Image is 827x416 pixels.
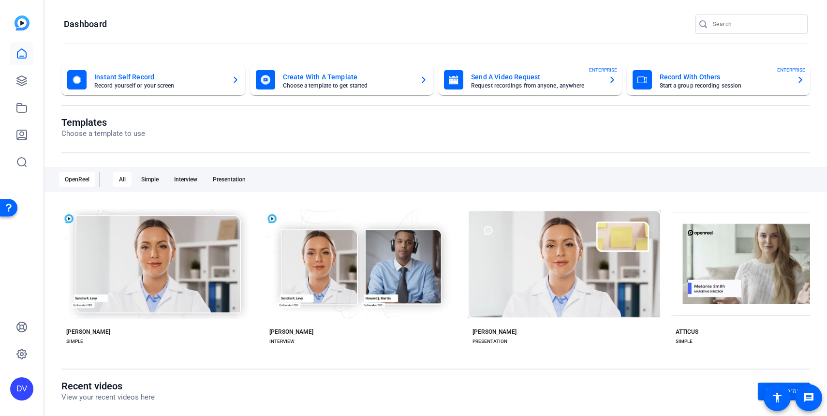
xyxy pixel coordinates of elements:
div: PRESENTATION [473,338,507,345]
button: Create With A TemplateChoose a template to get started [250,64,434,95]
button: Record With OthersStart a group recording sessionENTERPRISE [627,64,811,95]
div: All [113,172,132,187]
mat-card-title: Record With Others [660,71,789,83]
mat-card-title: Send A Video Request [471,71,601,83]
p: Choose a template to use [61,128,145,139]
div: SIMPLE [676,338,693,345]
mat-card-subtitle: Start a group recording session [660,83,789,89]
p: View your recent videos here [61,392,155,403]
div: SIMPLE [66,338,83,345]
button: Send A Video RequestRequest recordings from anyone, anywhereENTERPRISE [438,64,622,95]
mat-icon: accessibility [771,392,783,403]
div: OpenReel [59,172,95,187]
span: ENTERPRISE [589,66,617,74]
div: Presentation [207,172,251,187]
div: INTERVIEW [269,338,295,345]
h1: Dashboard [64,18,107,30]
mat-icon: message [803,392,814,403]
mat-card-title: Create With A Template [283,71,413,83]
mat-card-subtitle: Request recordings from anyone, anywhere [471,83,601,89]
input: Search [713,18,800,30]
span: ENTERPRISE [777,66,805,74]
div: [PERSON_NAME] [473,328,517,336]
div: Simple [135,172,164,187]
div: [PERSON_NAME] [269,328,313,336]
a: Go to library [758,383,810,400]
img: blue-gradient.svg [15,15,30,30]
button: Instant Self RecordRecord yourself or your screen [61,64,245,95]
div: [PERSON_NAME] [66,328,110,336]
div: ATTICUS [676,328,698,336]
mat-card-subtitle: Choose a template to get started [283,83,413,89]
mat-card-title: Instant Self Record [94,71,224,83]
h1: Recent videos [61,380,155,392]
div: Interview [168,172,203,187]
mat-card-subtitle: Record yourself or your screen [94,83,224,89]
h1: Templates [61,117,145,128]
div: DV [10,377,33,401]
